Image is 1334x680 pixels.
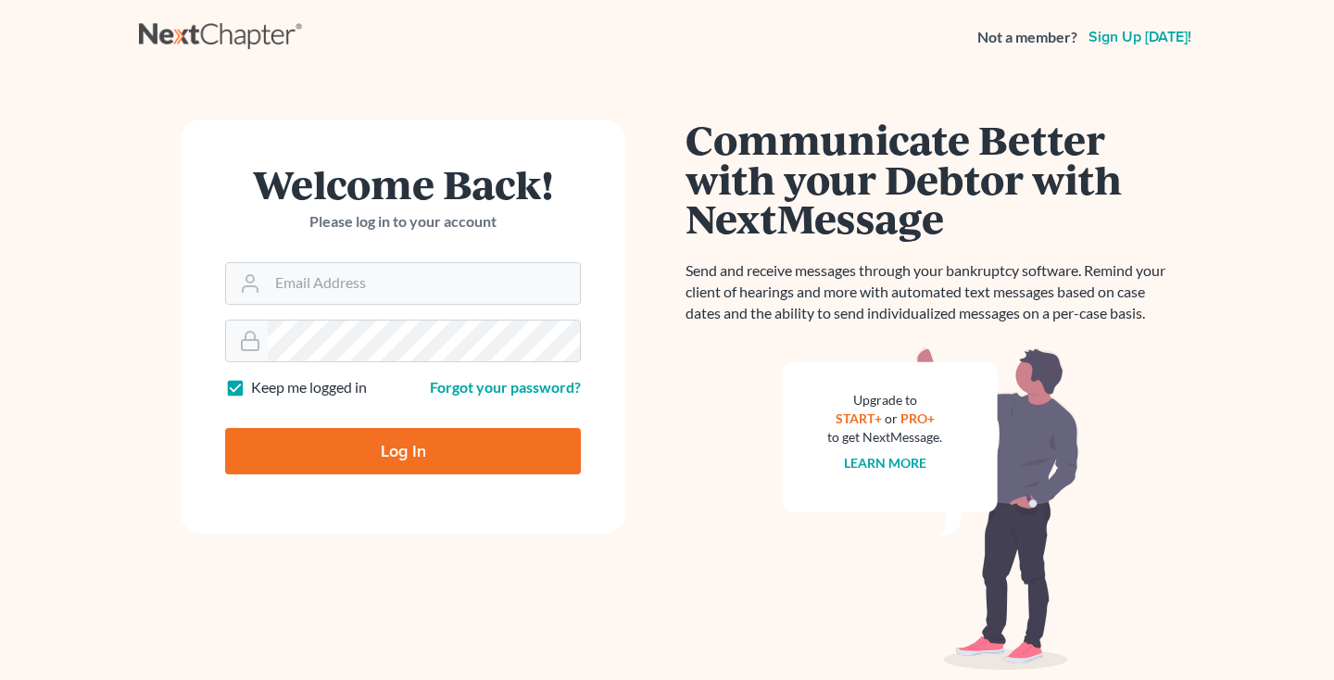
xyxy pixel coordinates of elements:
img: nextmessage_bg-59042aed3d76b12b5cd301f8e5b87938c9018125f34e5fa2b7a6b67550977c72.svg [783,346,1079,671]
a: START+ [836,410,882,426]
h1: Communicate Better with your Debtor with NextMessage [686,120,1177,238]
a: Forgot your password? [430,378,581,396]
a: PRO+ [900,410,935,426]
input: Log In [225,428,581,474]
div: Upgrade to [827,391,942,409]
label: Keep me logged in [251,377,367,398]
a: Learn more [844,455,926,471]
input: Email Address [268,263,580,304]
p: Send and receive messages through your bankruptcy software. Remind your client of hearings and mo... [686,260,1177,324]
p: Please log in to your account [225,211,581,233]
strong: Not a member? [977,27,1077,48]
div: to get NextMessage. [827,428,942,447]
h1: Welcome Back! [225,164,581,204]
a: Sign up [DATE]! [1085,30,1195,44]
span: or [885,410,898,426]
